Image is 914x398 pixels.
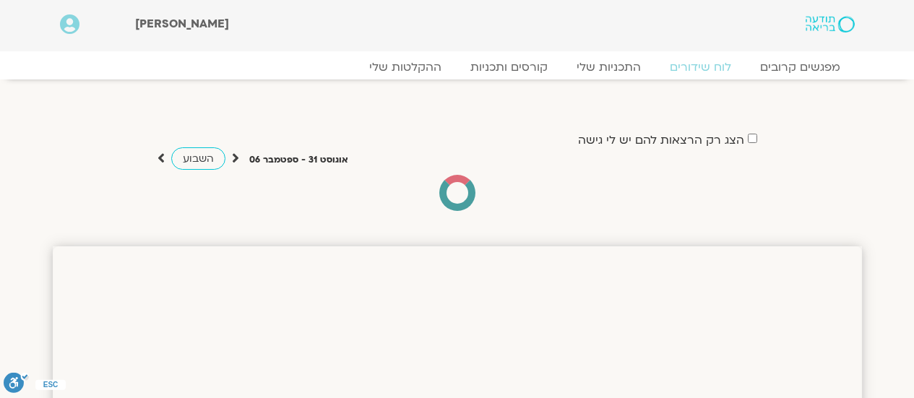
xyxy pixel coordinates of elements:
[183,152,214,165] span: השבוע
[456,60,562,74] a: קורסים ותכניות
[60,60,855,74] nav: Menu
[655,60,746,74] a: לוח שידורים
[135,16,229,32] span: [PERSON_NAME]
[562,60,655,74] a: התכניות שלי
[171,147,225,170] a: השבוע
[746,60,855,74] a: מפגשים קרובים
[355,60,456,74] a: ההקלטות שלי
[578,134,744,147] label: הצג רק הרצאות להם יש לי גישה
[249,152,348,168] p: אוגוסט 31 - ספטמבר 06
